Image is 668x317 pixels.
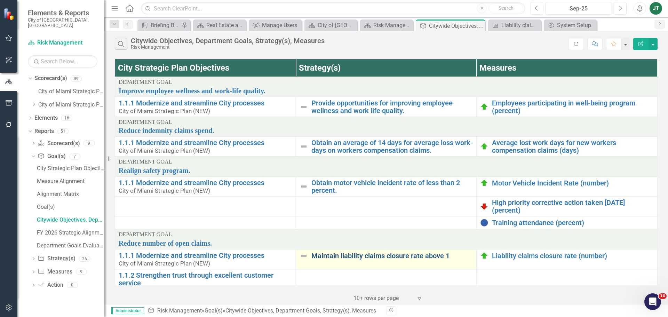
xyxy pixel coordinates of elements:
[318,21,356,30] div: City of [GEOGRAPHIC_DATA]
[119,87,654,95] a: Improve employee wellness and work-life quality.
[34,114,58,122] a: Elements
[35,227,104,238] a: FY 2026 Strategic Alignment
[477,137,658,157] td: Double-Click to Edit Right Click for Context Menu
[115,177,296,197] td: Double-Click to Edit Right Click for Context Menu
[659,293,667,299] span: 10
[131,45,325,50] div: Risk Management
[115,269,296,296] td: Double-Click to Edit Right Click for Context Menu
[115,137,296,157] td: Double-Click to Edit Right Click for Context Menu
[67,282,78,288] div: 0
[306,21,356,30] a: City of [GEOGRAPHIC_DATA]
[300,182,308,191] img: Not Defined
[119,231,654,238] div: Department Goal
[76,269,87,275] div: 9
[115,157,658,177] td: Double-Click to Edit Right Click for Context Menu
[28,55,97,68] input: Search Below...
[37,191,104,197] div: Alignment Matrix
[35,189,104,200] a: Alignment Matrix
[480,202,488,211] img: Below Plan
[362,21,411,30] a: Risk Management
[69,153,80,159] div: 7
[35,163,104,174] a: City Strategic Plan Objectives Alignment
[296,177,477,197] td: Double-Click to Edit Right Click for Context Menu
[119,271,292,287] a: 1.1.2 Strengthen trust through excellent customer service
[488,3,523,13] button: Search
[296,249,477,269] td: Double-Click to Edit Right Click for Context Menu
[148,307,381,315] div: » »
[492,219,654,227] a: Training attendance (percent)
[477,177,658,197] td: Double-Click to Edit Right Click for Context Menu
[300,103,308,111] img: Not Defined
[37,230,104,236] div: FY 2026 Strategic Alignment
[311,99,473,114] a: Provide opportunities for improving employee wellness and work life quality.
[111,307,144,314] span: Administrator
[115,97,296,117] td: Double-Click to Edit Right Click for Context Menu
[151,21,180,30] div: Briefing Books
[38,152,65,160] a: Goal(s)
[119,167,654,174] a: Realign safety program.
[35,240,104,251] a: Department Goals Evaluation Summary
[3,8,16,20] img: ClearPoint Strategy
[300,142,308,151] img: Not Defined
[490,21,539,30] a: Liability claims closure rate (number)
[480,142,488,151] img: On Target
[499,5,514,11] span: Search
[34,74,67,82] a: Scorecard(s)
[35,201,104,213] a: Goal(s)
[37,165,104,172] div: City Strategic Plan Objectives Alignment
[300,252,308,260] img: Not Defined
[119,119,654,125] div: Department Goal
[34,127,54,135] a: Reports
[477,216,658,229] td: Double-Click to Edit Right Click for Context Menu
[139,21,180,30] a: Briefing Books
[38,140,80,148] a: Scorecard(s)
[83,140,95,146] div: 9
[37,178,104,184] div: Measure Alignment
[296,97,477,117] td: Double-Click to Edit Right Click for Context Menu
[311,252,473,260] a: Maintain liability claims closure rate above 1
[157,307,202,314] a: Risk Management
[195,21,244,30] a: Real Estate and Asset Management Scorecard Evaluation and Recommendations
[492,139,654,154] a: Average lost work days for new workers compensation claims (days)
[115,77,658,97] td: Double-Click to Edit Right Click for Context Menu
[119,187,210,194] span: City of Miami Strategic Plan (NEW)
[28,17,97,29] small: City of [GEOGRAPHIC_DATA], [GEOGRAPHIC_DATA]
[38,281,63,289] a: Action
[119,108,210,114] span: City of Miami Strategic Plan (NEW)
[141,2,525,15] input: Search ClearPoint...
[115,229,658,249] td: Double-Click to Edit Right Click for Context Menu
[119,147,210,154] span: City of Miami Strategic Plan (NEW)
[250,21,300,30] a: Manage Users
[35,214,104,225] a: Citywide Objectives, Department Goals, Strategy(s), Measures
[119,159,654,165] div: Department Goal
[477,197,658,216] td: Double-Click to Edit Right Click for Context Menu
[480,179,488,187] img: On Target
[546,21,595,30] a: System Setup
[477,249,658,269] td: Double-Click to Edit Right Click for Context Menu
[28,9,97,17] span: Elements & Reports
[311,139,473,154] a: Obtain an average of 14 days for average loss work-days on workers compensation claims.
[37,204,104,210] div: Goal(s)
[35,176,104,187] a: Measure Alignment
[28,39,97,47] a: Risk Management
[119,239,654,247] a: Reduce number of open claims.
[119,79,654,85] div: Department Goal
[311,179,473,194] a: Obtain motor vehicle incident rate of less than 2 percent.
[492,179,654,187] a: Motor Vehicle Incident Rate (number)
[119,260,210,267] span: City of Miami Strategic Plan (NEW)
[119,139,292,146] a: 1.1.1 Modernize and streamline City processes
[71,76,82,81] div: 39
[205,307,223,314] a: Goal(s)
[650,2,662,15] button: JT
[492,199,654,214] a: High priority corrective action taken [DATE] (percent)
[262,21,300,30] div: Manage Users
[480,252,488,260] img: On Target
[206,21,244,30] div: Real Estate and Asset Management Scorecard Evaluation and Recommendations
[492,252,654,260] a: Liability claims closure rate (number)
[557,21,595,30] div: System Setup
[38,268,72,276] a: Measures
[119,99,292,107] a: 1.1.1 Modernize and streamline City processes
[225,307,376,314] div: Citywide Objectives, Department Goals, Strategy(s), Measures
[61,115,72,121] div: 16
